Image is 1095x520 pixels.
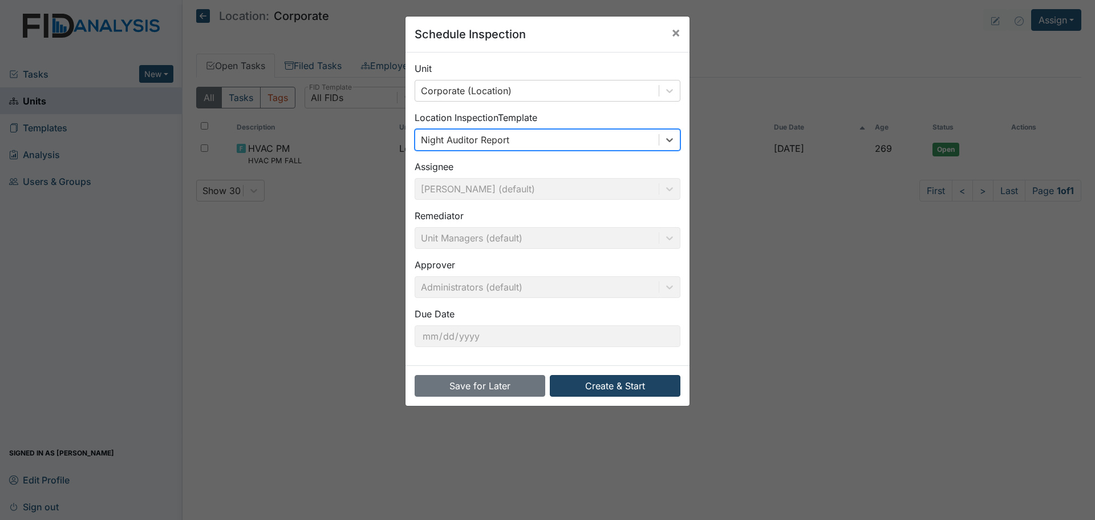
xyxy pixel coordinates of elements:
button: Save for Later [415,375,545,397]
label: Remediator [415,209,464,223]
h5: Schedule Inspection [415,26,526,43]
label: Due Date [415,307,455,321]
div: Corporate (Location) [421,84,512,98]
span: × [671,24,680,41]
label: Assignee [415,160,453,174]
div: Night Auditor Report [421,133,509,147]
label: Unit [415,62,432,75]
button: Create & Start [550,375,680,397]
label: Approver [415,258,455,272]
button: Close [662,17,690,49]
label: Location Inspection Template [415,111,537,124]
